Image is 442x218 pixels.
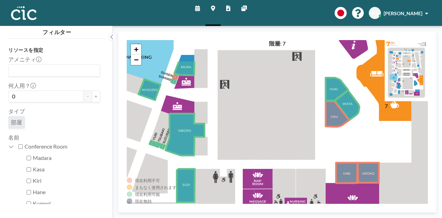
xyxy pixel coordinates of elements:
button: + [92,91,100,102]
label: タイプ [8,108,25,115]
span: KS [372,10,378,16]
h4: 階層: 7 [269,40,286,47]
a: Zoom out [131,55,141,65]
div: Search for option [9,65,100,76]
a: Zoom in [131,44,141,55]
label: Madara [33,154,100,161]
h3: リソースを指定 [8,47,100,53]
span: 部屋 [11,119,22,126]
label: Kumori [33,200,100,207]
div: まもなく使用されます [135,185,176,190]
label: Hane [33,189,100,196]
div: 現在利用可能 [135,192,160,197]
img: e756fe08e05d43b3754d147caf3627ee.png [385,40,428,101]
h4: フィルター [8,26,106,36]
label: 7 [385,103,388,109]
label: 何人用？ [8,82,36,89]
input: Search for option [9,66,96,75]
div: 現在利用不可 [135,178,160,183]
button: - [84,91,92,102]
div: 現在無効 [135,199,152,204]
span: [PERSON_NAME] [384,10,422,16]
label: Kasa [33,166,100,173]
label: アメニティ [8,56,41,63]
label: Kiri [33,177,100,184]
img: organization-logo [11,6,37,20]
span: − [134,55,138,64]
label: Conference Room [25,143,100,150]
label: 名前 [8,134,19,141]
span: + [134,45,138,54]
